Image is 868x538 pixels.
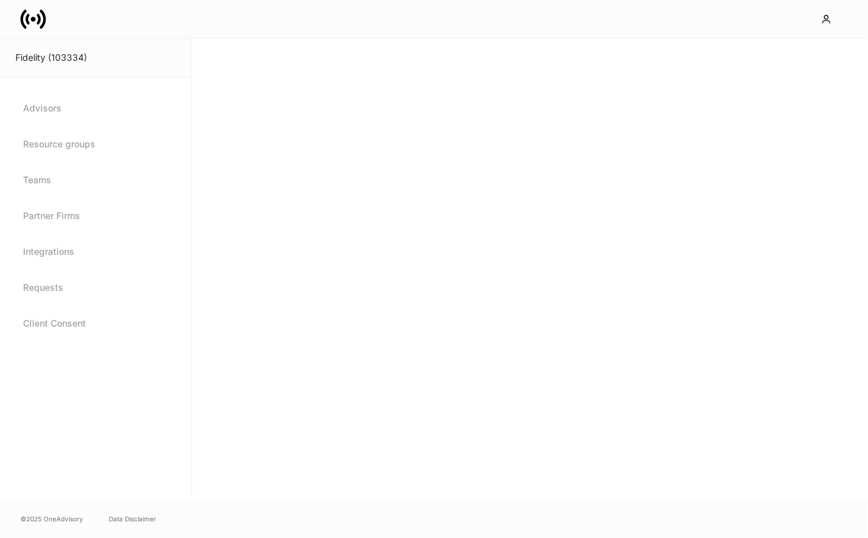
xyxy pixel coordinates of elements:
[15,236,176,267] a: Integrations
[15,51,176,64] div: Fidelity (103334)
[109,514,156,524] a: Data Disclaimer
[15,308,176,339] a: Client Consent
[15,200,176,231] a: Partner Firms
[15,272,176,303] a: Requests
[20,514,83,524] span: © 2025 OneAdvisory
[15,93,176,124] a: Advisors
[15,165,176,195] a: Teams
[15,129,176,159] a: Resource groups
